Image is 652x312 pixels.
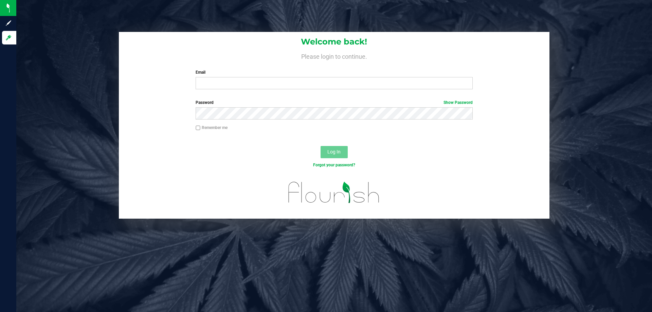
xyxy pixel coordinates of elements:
[196,126,200,130] input: Remember me
[313,163,355,167] a: Forgot your password?
[321,146,348,158] button: Log In
[196,125,228,131] label: Remember me
[196,69,472,75] label: Email
[5,34,12,41] inline-svg: Log in
[443,100,473,105] a: Show Password
[280,175,388,210] img: flourish_logo.svg
[119,37,549,46] h1: Welcome back!
[327,149,341,154] span: Log In
[119,52,549,60] h4: Please login to continue.
[196,100,214,105] span: Password
[5,20,12,26] inline-svg: Sign up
